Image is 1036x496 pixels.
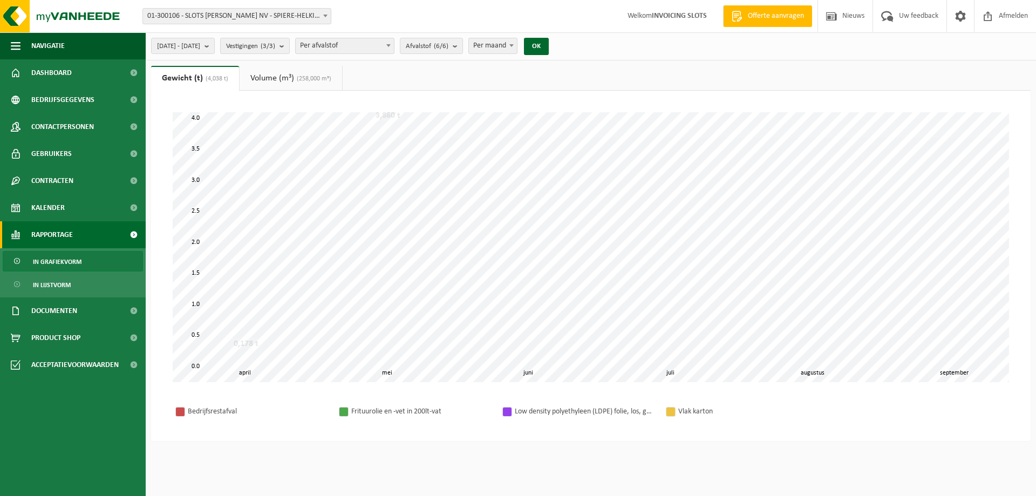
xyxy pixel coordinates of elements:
span: Documenten [31,297,77,324]
a: In grafiekvorm [3,251,143,271]
div: Frituurolie en -vet in 200lt-vat [351,405,492,418]
span: Acceptatievoorwaarden [31,351,119,378]
span: [DATE] - [DATE] [157,38,200,55]
button: Afvalstof(6/6) [400,38,463,54]
span: Per afvalstof [296,38,394,53]
span: Navigatie [31,32,65,59]
span: Product Shop [31,324,80,351]
span: 01-300106 - SLOTS PHILIP NV - SPIERE-HELKIJN [143,9,331,24]
span: Kalender [31,194,65,221]
count: (6/6) [434,43,448,50]
span: (258,000 m³) [294,76,331,82]
span: Gebruikers [31,140,72,167]
div: 0,178 t [231,338,261,349]
a: Volume (m³) [240,66,342,91]
span: Contactpersonen [31,113,94,140]
span: In lijstvorm [33,275,71,295]
span: 01-300106 - SLOTS PHILIP NV - SPIERE-HELKIJN [142,8,331,24]
span: (4,038 t) [203,76,228,82]
count: (3/3) [261,43,275,50]
span: Bedrijfsgegevens [31,86,94,113]
div: 3,860 t [373,110,403,121]
span: Offerte aanvragen [745,11,807,22]
button: OK [524,38,549,55]
a: In lijstvorm [3,274,143,295]
span: Rapportage [31,221,73,248]
span: Dashboard [31,59,72,86]
span: Afvalstof [406,38,448,55]
span: Per afvalstof [295,38,394,54]
span: Per maand [468,38,517,54]
span: Vestigingen [226,38,275,55]
button: [DATE] - [DATE] [151,38,215,54]
div: Low density polyethyleen (LDPE) folie, los, gekleurd [515,405,655,418]
span: Per maand [469,38,517,53]
div: Bedrijfsrestafval [188,405,328,418]
strong: INVOICING SLOTS [652,12,707,20]
span: In grafiekvorm [33,252,81,272]
button: Vestigingen(3/3) [220,38,290,54]
div: Vlak karton [678,405,819,418]
a: Gewicht (t) [151,66,239,91]
a: Offerte aanvragen [723,5,812,27]
span: Contracten [31,167,73,194]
